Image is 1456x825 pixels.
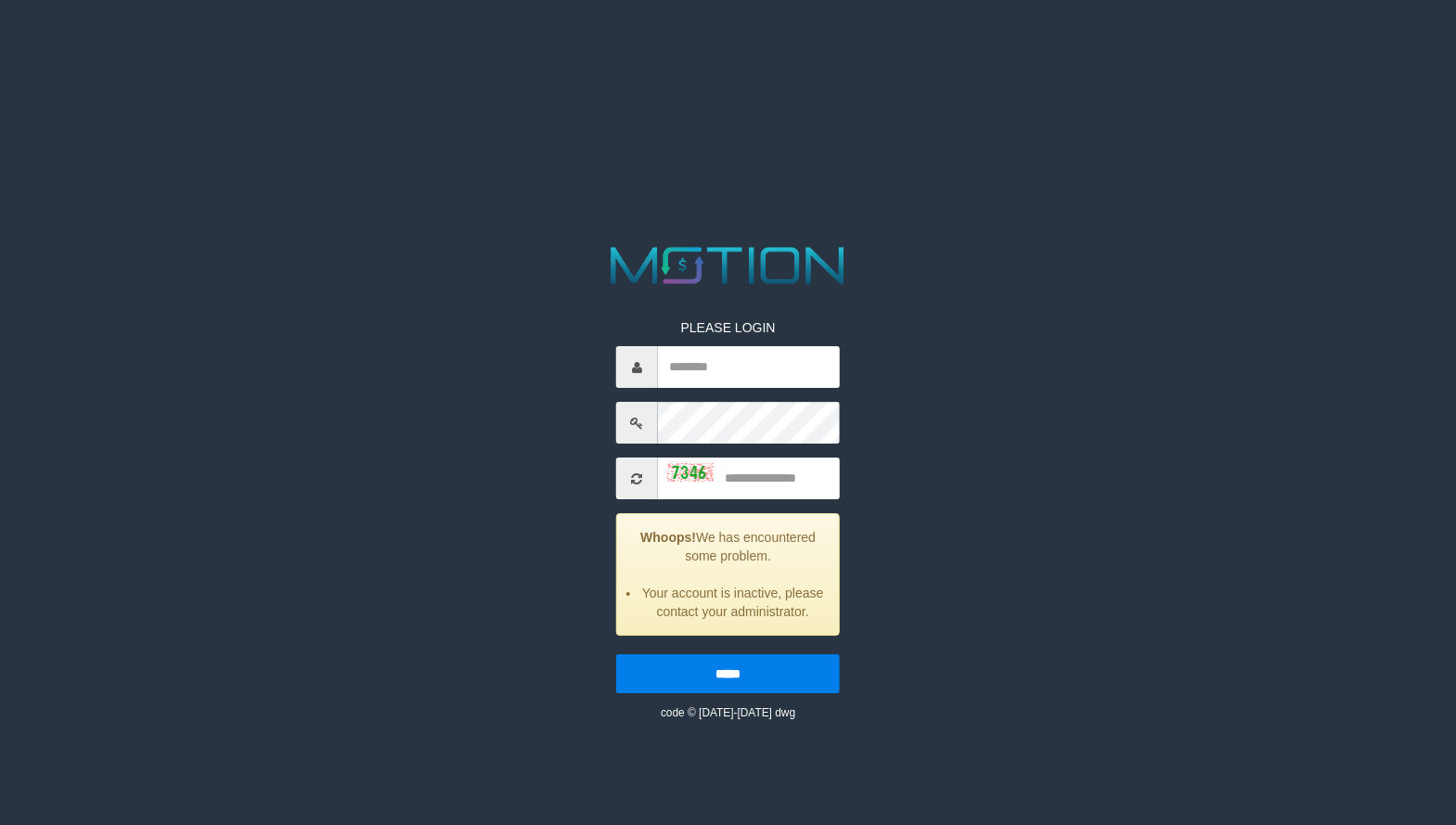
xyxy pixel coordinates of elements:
div: We has encountered some problem. [616,513,840,636]
strong: Whoops! [640,530,696,545]
img: captcha [667,463,714,482]
small: code © [DATE]-[DATE] dwg [661,706,795,719]
img: MOTION_logo.png [600,240,856,290]
li: Your account is inactive, please contact your administrator. [640,584,825,621]
p: PLEASE LOGIN [616,318,840,337]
